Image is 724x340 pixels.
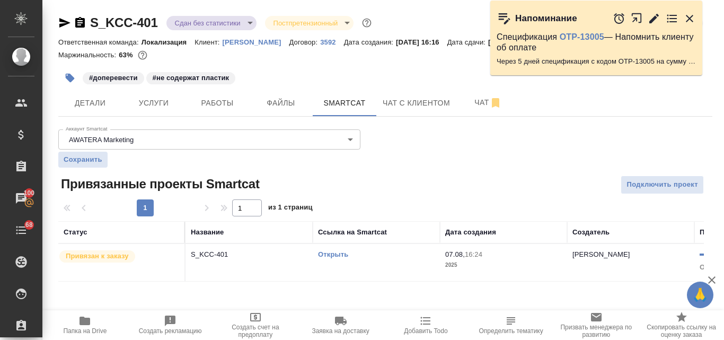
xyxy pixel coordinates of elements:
[631,7,643,30] button: Открыть в новой вкладке
[320,38,343,46] p: 3592
[191,249,307,260] p: S_KCC-401
[683,12,696,25] button: Закрыть
[19,220,39,230] span: 68
[497,56,696,67] p: Через 5 дней спецификация с кодом OTP-13005 на сумму 14400 RUB будет просрочена
[497,32,696,53] p: Спецификация — Напомнить клиенту об оплате
[65,97,116,110] span: Детали
[489,97,502,109] svg: Отписаться
[572,250,630,258] p: [PERSON_NAME]
[82,73,145,82] span: доперевести
[64,227,87,238] div: Статус
[3,217,40,243] a: 68
[515,13,577,24] p: Напоминание
[383,97,450,110] span: Чат с клиентом
[319,97,370,110] span: Smartcat
[195,38,222,46] p: Клиент:
[318,227,387,238] div: Ссылка на Smartcat
[58,176,260,193] span: Привязанные проекты Smartcat
[191,227,224,238] div: Название
[136,48,149,62] button: 6.10 USD; 987.04 RUB;
[691,284,709,306] span: 🙏
[560,32,604,41] a: OTP-13005
[58,16,71,29] button: Скопировать ссылку для ЯМессенджера
[445,260,562,271] p: 2025
[3,185,40,212] a: 100
[119,51,135,59] p: 63%
[128,97,179,110] span: Услуги
[58,129,360,150] div: AWATERA Marketing
[58,51,119,59] p: Маржинальность:
[153,73,229,83] p: #не содержат пластик
[74,16,86,29] button: Скопировать ссылку
[463,96,514,109] span: Чат
[66,135,137,144] button: AWATERA Marketing
[192,97,243,110] span: Работы
[344,38,396,46] p: Дата создания:
[447,38,488,46] p: Дата сдачи:
[89,73,138,83] p: #доперевести
[58,66,82,90] button: Добавить тэг
[626,179,698,191] span: Подключить проект
[289,38,320,46] p: Договор:
[90,15,158,30] a: S_KCC-401
[255,97,306,110] span: Файлы
[58,152,108,168] button: Сохранить
[64,154,102,165] span: Сохранить
[360,16,374,30] button: Доп статусы указывают на важность/срочность заказа
[666,12,678,25] button: Перейти в todo
[172,19,244,28] button: Сдан без статистики
[445,250,465,258] p: 07.08,
[318,250,348,258] a: Открыть
[488,38,540,46] p: [DATE] 15:00
[445,227,496,238] div: Дата создания
[166,16,257,30] div: Сдан без статистики
[648,12,660,25] button: Редактировать
[223,38,289,46] p: [PERSON_NAME]
[613,12,625,25] button: Отложить
[270,19,341,28] button: Постпретензионный
[396,38,447,46] p: [DATE] 16:16
[142,38,195,46] p: Локализация
[687,282,713,308] button: 🙏
[621,176,704,194] button: Подключить проект
[58,38,142,46] p: Ответственная команда:
[265,16,354,30] div: Сдан без статистики
[320,37,343,46] a: 3592
[223,37,289,46] a: [PERSON_NAME]
[268,201,313,216] span: из 1 страниц
[572,227,610,238] div: Создатель
[66,251,129,261] p: Привязан к заказу
[17,188,41,198] span: 100
[465,250,482,258] p: 16:24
